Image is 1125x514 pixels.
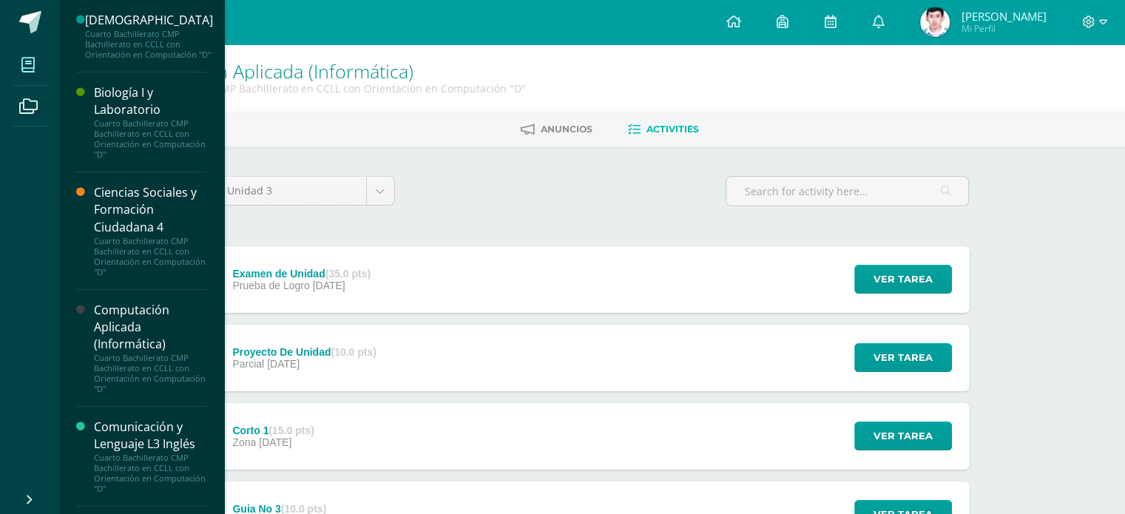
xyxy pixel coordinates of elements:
[521,118,592,141] a: Anuncios
[874,344,933,371] span: Ver tarea
[726,177,968,206] input: Search for activity here…
[85,12,213,60] a: [DEMOGRAPHIC_DATA]Cuarto Bachillerato CMP Bachillerato en CCLL con Orientación en Computación "D"
[94,118,206,160] div: Cuarto Bachillerato CMP Bachillerato en CCLL con Orientación en Computación "D"
[227,177,355,205] span: Unidad 3
[854,343,952,372] button: Ver tarea
[961,22,1046,35] span: Mi Perfil
[94,236,206,277] div: Cuarto Bachillerato CMP Bachillerato en CCLL con Orientación en Computación "D"
[232,280,309,291] span: Prueba de Logro
[268,425,314,436] strong: (15.0 pts)
[313,280,345,291] span: [DATE]
[920,7,950,37] img: d23276a0ba99e3d2770d4f3bb7441573.png
[874,266,933,293] span: Ver tarea
[854,265,952,294] button: Ver tarea
[325,268,371,280] strong: (35.0 pts)
[331,346,376,358] strong: (10.0 pts)
[85,12,213,29] div: [DEMOGRAPHIC_DATA]
[94,184,206,277] a: Ciencias Sociales y Formación Ciudadana 4Cuarto Bachillerato CMP Bachillerato en CCLL con Orienta...
[115,58,413,84] a: Computación Aplicada (Informática)
[267,358,300,370] span: [DATE]
[94,302,206,353] div: Computación Aplicada (Informática)
[232,346,376,358] div: Proyecto De Unidad
[94,184,206,235] div: Ciencias Sociales y Formación Ciudadana 4
[874,422,933,450] span: Ver tarea
[232,436,256,448] span: Zona
[646,124,699,135] span: Activities
[541,124,592,135] span: Anuncios
[232,358,264,370] span: Parcial
[232,268,371,280] div: Examen de Unidad
[115,61,526,81] h1: Computación Aplicada (Informática)
[94,353,206,394] div: Cuarto Bachillerato CMP Bachillerato en CCLL con Orientación en Computación "D"
[94,84,206,160] a: Biología I y LaboratorioCuarto Bachillerato CMP Bachillerato en CCLL con Orientación en Computaci...
[232,425,314,436] div: Corto 1
[854,422,952,450] button: Ver tarea
[94,84,206,118] div: Biología I y Laboratorio
[94,453,206,494] div: Cuarto Bachillerato CMP Bachillerato en CCLL con Orientación en Computación "D"
[115,81,526,95] div: Cuarto Bachillerato CMP Bachillerato en CCLL con Orientación en Computación 'D'
[85,29,213,60] div: Cuarto Bachillerato CMP Bachillerato en CCLL con Orientación en Computación "D"
[259,436,291,448] span: [DATE]
[216,177,394,205] a: Unidad 3
[961,9,1046,24] span: [PERSON_NAME]
[94,419,206,494] a: Comunicación y Lenguaje L3 InglésCuarto Bachillerato CMP Bachillerato en CCLL con Orientación en ...
[94,419,206,453] div: Comunicación y Lenguaje L3 Inglés
[94,302,206,394] a: Computación Aplicada (Informática)Cuarto Bachillerato CMP Bachillerato en CCLL con Orientación en...
[628,118,699,141] a: Activities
